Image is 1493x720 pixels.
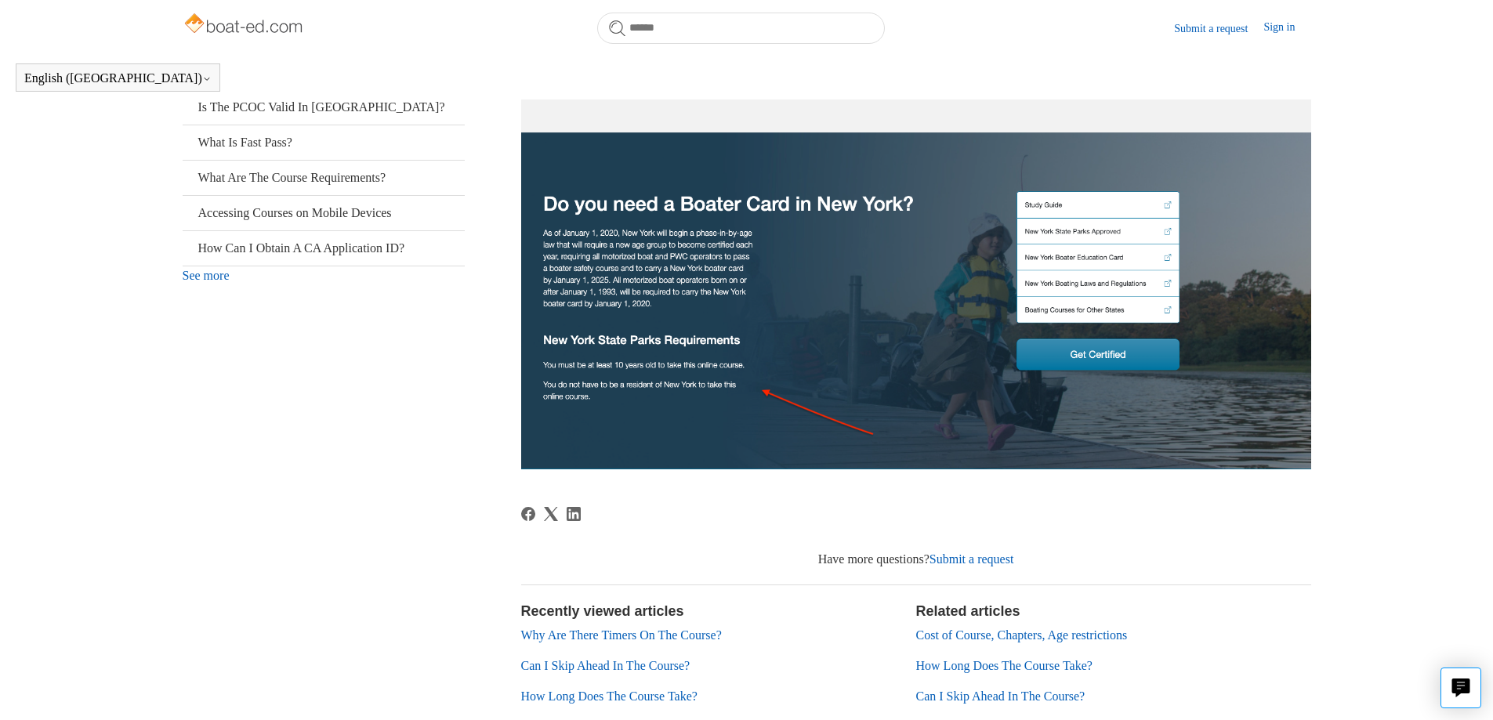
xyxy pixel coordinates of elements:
h2: Related articles [916,601,1311,622]
div: Have more questions? [521,550,1311,569]
a: How Long Does The Course Take? [521,689,698,703]
a: How Can I Obtain A CA Application ID? [183,231,465,266]
a: How Long Does The Course Take? [916,659,1093,672]
a: Sign in [1263,19,1310,38]
input: Search [597,13,885,44]
a: LinkedIn [567,507,581,521]
a: Cost of Course, Chapters, Age restrictions [916,628,1128,642]
a: Can I Skip Ahead In The Course? [916,689,1085,703]
a: Submit a request [1174,20,1263,37]
svg: Share this page on X Corp [544,507,558,521]
button: Live chat [1440,668,1481,708]
a: Why Are There Timers On The Course? [521,628,722,642]
button: English ([GEOGRAPHIC_DATA]) [24,71,212,85]
a: Submit a request [930,552,1014,566]
svg: Share this page on Facebook [521,507,535,521]
a: Accessing Courses on Mobile Devices [183,196,465,230]
img: Boat-Ed Help Center home page [183,9,307,41]
a: See more [183,269,230,282]
a: Is The PCOC Valid In [GEOGRAPHIC_DATA]? [183,90,465,125]
svg: Share this page on LinkedIn [567,507,581,521]
img: Screenshot 2024-05-14 at 2.08.11 PM.png [521,54,1311,469]
h2: Recently viewed articles [521,601,901,622]
a: Facebook [521,507,535,521]
a: Can I Skip Ahead In The Course? [521,659,690,672]
a: What Is Fast Pass? [183,125,465,160]
a: What Are The Course Requirements? [183,161,465,195]
a: X Corp [544,507,558,521]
